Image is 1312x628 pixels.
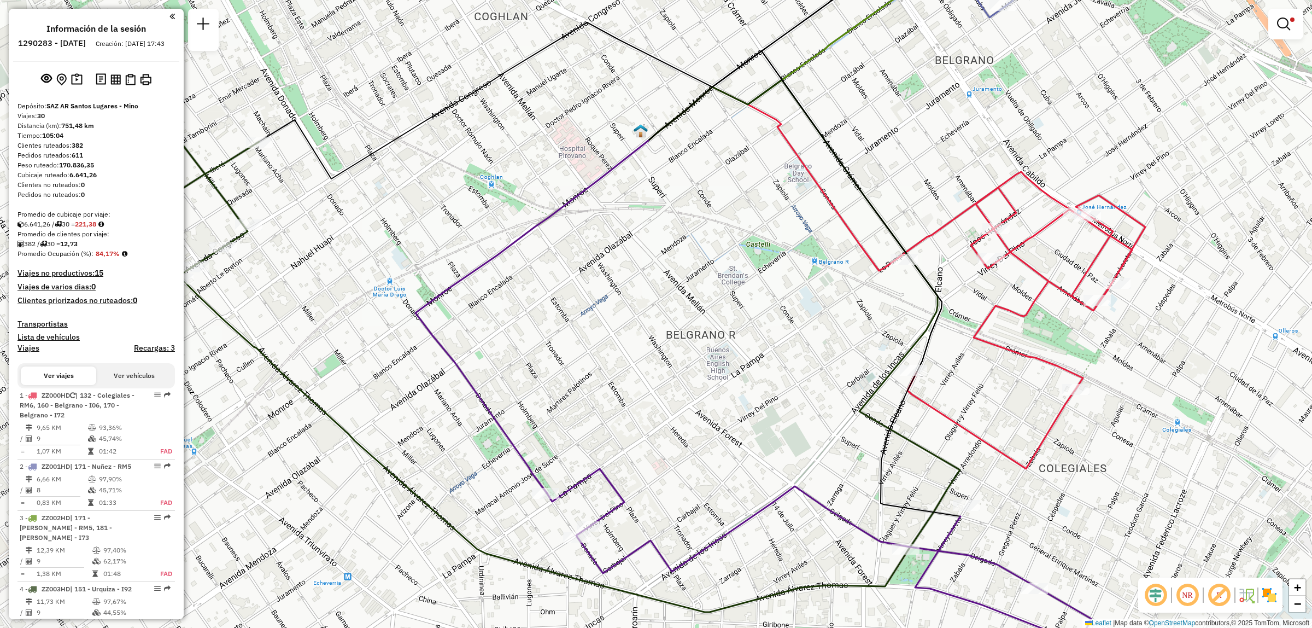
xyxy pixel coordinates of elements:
strong: 611 [72,151,83,159]
td: 01:48 [103,568,148,579]
td: 12,39 KM [36,545,92,556]
td: 1,38 KM [36,568,92,579]
strong: 30 [37,112,45,120]
em: Promedio calculado usando la ocupación más alta (%Peso o %Cubicaje) de cada viaje en la sesión. N... [122,251,127,257]
i: Clientes [17,241,24,247]
td: / [20,433,25,444]
em: Ruta exportada [164,392,171,398]
td: 9 [36,607,92,618]
i: Viajes [55,221,62,228]
span: − [1294,597,1301,610]
em: Ruta exportada [164,514,171,521]
i: % Peso en uso [92,547,101,554]
span: 3 - [20,514,112,542]
button: Log de desbloqueo de sesión [93,71,108,88]
i: Cubicaje ruteado [17,221,24,228]
strong: 105:04 [42,131,63,139]
td: 9,65 KM [36,422,87,433]
td: / [20,556,25,567]
td: = [20,446,25,457]
button: Sugerencias de ruteo [69,71,85,88]
span: | [1113,619,1115,627]
div: Promedio de clientes por viaje: [17,229,175,239]
h4: Viajes no productivos: [17,269,175,278]
td: = [20,568,25,579]
button: Centro del mapa en el depósito o punto de apoyo [54,71,69,88]
h4: Clientes priorizados no ruteados: [17,296,175,305]
div: Clientes no ruteados: [17,180,175,190]
td: = [20,497,25,508]
button: Indicadores de ruteo por entrega [123,72,138,88]
i: Clientes [26,487,32,493]
td: 01:33 [98,497,147,508]
span: ZZ002HD [42,514,70,522]
strong: 15 [95,268,103,278]
i: Distancia (km) [26,476,32,482]
strong: 0 [133,295,137,305]
span: ZZ001HD [42,462,70,470]
a: OpenStreetMap [1149,619,1196,627]
a: Viajes [17,344,39,353]
div: Viajes: [17,111,175,121]
strong: 221,38 [75,220,96,228]
td: 0,83 KM [36,497,87,508]
a: Zoom out [1289,596,1305,612]
i: Clientes [26,435,32,442]
span: Ocultar NR [1174,582,1200,608]
span: 1 - [20,391,134,419]
strong: 0 [91,282,96,292]
a: Mostrar filtros [1273,13,1299,35]
em: Opciones [154,392,161,398]
td: 9 [36,433,87,444]
td: / [20,607,25,618]
td: FAD [147,446,173,457]
i: Meta de cubicaje/viaje: 224,18 Diferencia: -2,80 [98,221,104,228]
a: Haga clic aquí para minimizar el panel [169,10,175,22]
button: Indicadores de ruteo por viaje [108,72,123,86]
td: 9 [36,556,92,567]
i: Viajes [40,241,47,247]
i: % Cubicaje en uso [88,435,96,442]
i: Tiempo en ruta [92,571,98,577]
span: Filtro Ativo [1290,18,1295,22]
div: Clientes ruteados: [17,141,175,150]
em: Ruta exportada [164,585,171,592]
button: Ver sesión original [39,71,54,88]
strong: 12,73 [60,240,78,248]
h4: Viajes de varios dias: [17,282,175,292]
i: % Cubicaje en uso [88,487,96,493]
i: Vehículo ya utilizado en esta sesión [70,392,75,399]
button: Ver vehículos [96,367,172,385]
i: Distancia (km) [26,598,32,605]
i: Tiempo en ruta [88,499,93,506]
img: Mostrar / Ocultar sectores [1261,586,1278,604]
img: UDC - Santos Lugares [634,124,648,138]
button: Ver viajes [21,367,96,385]
span: 2 - [20,462,131,470]
td: 97,67% [103,596,148,607]
td: FAD [147,497,173,508]
i: % Peso en uso [88,476,96,482]
a: Leaflet [1085,619,1111,627]
td: 45,71% [98,485,147,496]
strong: 84,17% [96,249,120,258]
span: | 171 - Nuñez - RM5 [70,462,131,470]
img: Flujo de la calle [1238,586,1255,604]
td: 45,74% [98,433,147,444]
i: Clientes [26,609,32,616]
div: Pedidos no ruteados: [17,190,175,200]
td: 44,55% [103,607,148,618]
span: Promedio Ocupación (%): [17,249,93,258]
td: 8 [36,485,87,496]
em: Opciones [154,463,161,469]
strong: SAZ AR Santos Lugares - Mino [46,102,138,110]
a: Zoom in [1289,579,1305,596]
div: Tiempo: [17,131,175,141]
button: Imprimir viajes [138,72,154,88]
div: Pedidos ruteados: [17,150,175,160]
i: % Cubicaje en uso [92,609,101,616]
span: | 171 - [PERSON_NAME] - RM5, 181 - [PERSON_NAME] - I73 [20,514,112,542]
strong: 170.836,35 [59,161,94,169]
div: Creación: [DATE] 17:43 [91,39,169,49]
